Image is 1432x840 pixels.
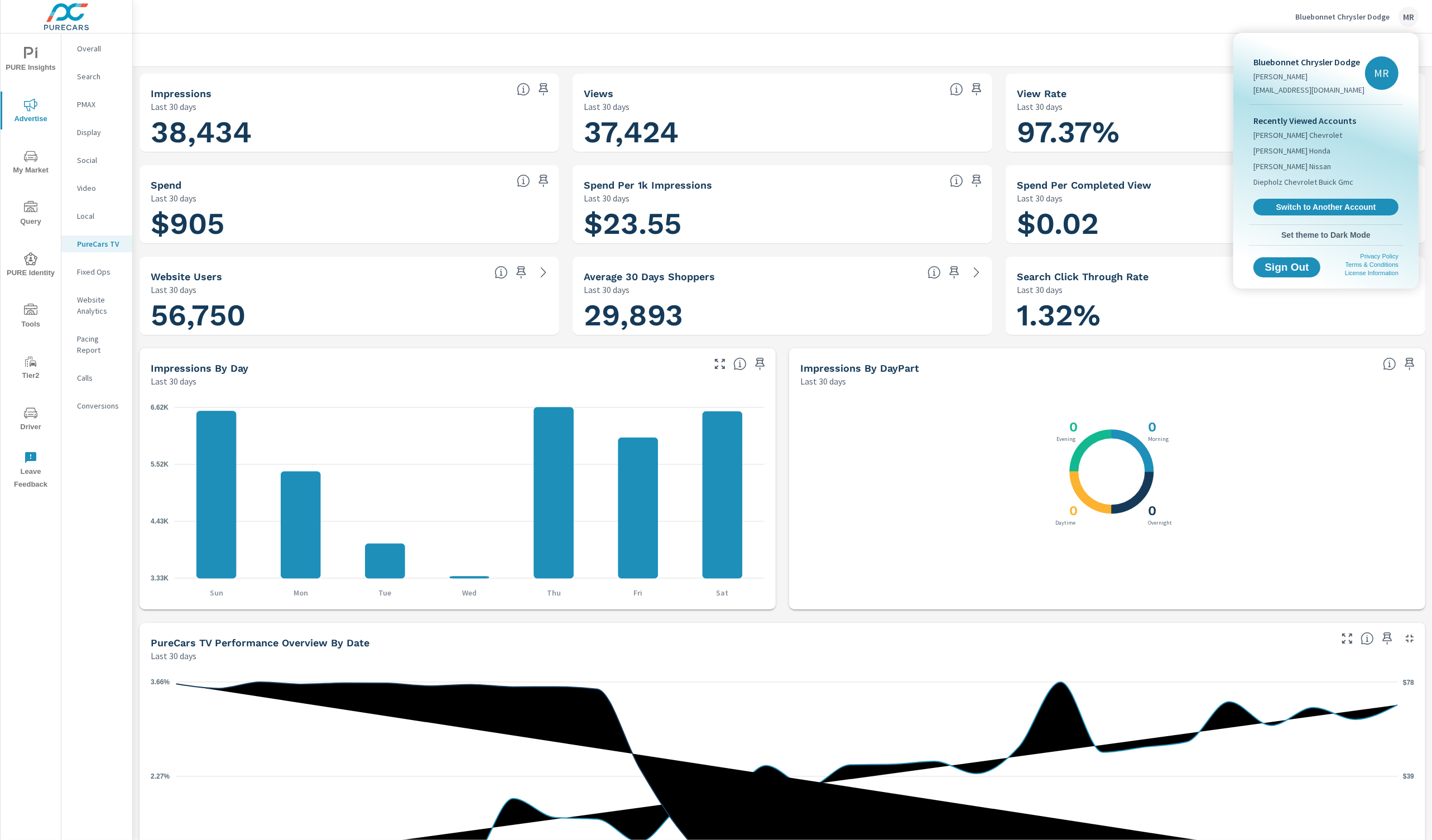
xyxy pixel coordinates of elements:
span: Diepholz Chevrolet Buick Gmc [1253,176,1353,188]
a: Switch to Another Account [1253,199,1399,215]
span: Set theme to Dark Mode [1253,230,1399,240]
div: MR [1365,56,1399,90]
a: Terms & Conditions [1345,261,1399,268]
button: Sign Out [1253,257,1320,277]
span: [PERSON_NAME] Chevrolet [1253,129,1342,141]
span: Switch to Another Account [1260,202,1392,212]
span: Sign Out [1262,262,1311,272]
a: License Information [1345,270,1399,276]
p: [EMAIL_ADDRESS][DOMAIN_NAME] [1253,84,1364,95]
button: Set theme to Dark Mode [1249,225,1403,245]
a: Privacy Policy [1361,253,1399,260]
span: [PERSON_NAME] Nissan [1253,161,1331,172]
span: [PERSON_NAME] Honda [1253,145,1330,156]
p: Recently Viewed Accounts [1253,114,1399,127]
p: [PERSON_NAME] [1253,71,1364,82]
p: Bluebonnet Chrysler Dodge [1253,55,1364,69]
